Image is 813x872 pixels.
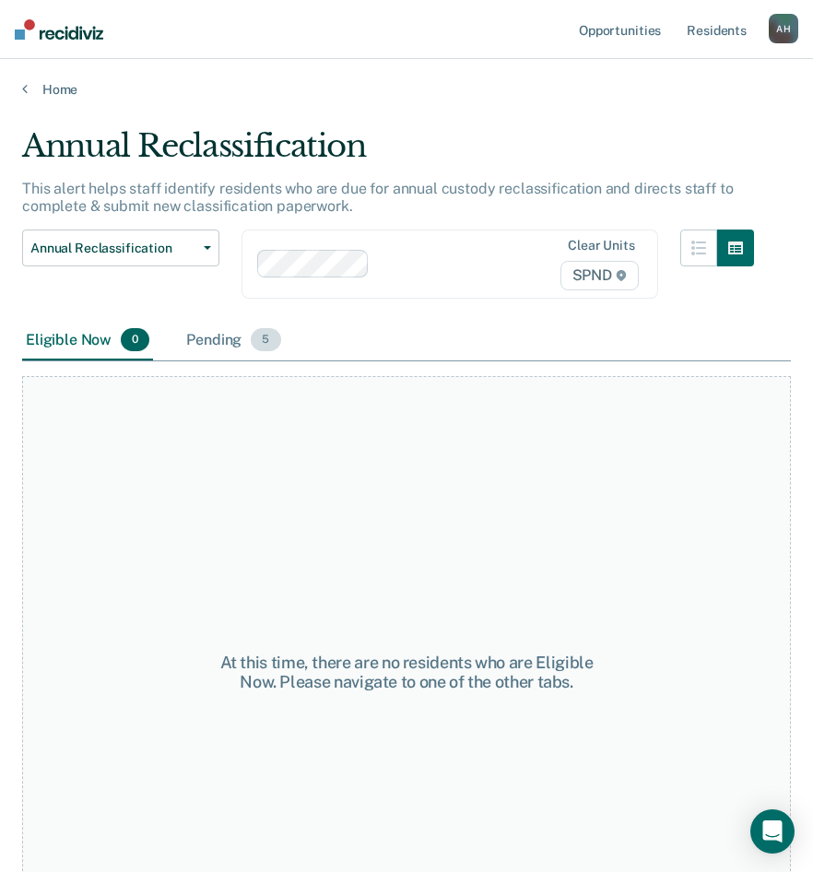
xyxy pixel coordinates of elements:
[22,180,733,215] p: This alert helps staff identify residents who are due for annual custody reclassification and dir...
[183,321,284,361] div: Pending5
[568,238,635,253] div: Clear units
[215,653,598,692] div: At this time, there are no residents who are Eligible Now. Please navigate to one of the other tabs.
[560,261,639,290] span: SPND
[22,230,219,266] button: Annual Reclassification
[121,328,149,352] span: 0
[22,321,153,361] div: Eligible Now0
[30,241,196,256] span: Annual Reclassification
[769,14,798,43] button: AH
[22,127,754,180] div: Annual Reclassification
[251,328,280,352] span: 5
[22,81,791,98] a: Home
[750,809,795,854] div: Open Intercom Messenger
[15,19,103,40] img: Recidiviz
[769,14,798,43] div: A H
